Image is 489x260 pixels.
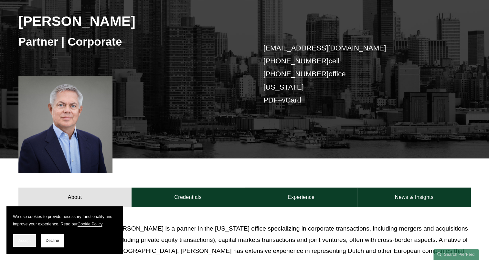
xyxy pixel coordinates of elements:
[46,238,59,243] span: Decline
[18,188,132,207] a: About
[78,222,102,226] a: Cookie Policy
[263,57,329,65] a: [PHONE_NUMBER]
[132,188,245,207] a: Credentials
[357,188,471,207] a: News & Insights
[41,234,64,247] button: Decline
[263,42,452,107] p: cell office [US_STATE] –
[282,96,301,104] a: vCard
[6,206,123,254] section: Cookie banner
[245,188,358,207] a: Experience
[263,70,329,78] a: [PHONE_NUMBER]
[263,44,386,52] a: [EMAIL_ADDRESS][DOMAIN_NAME]
[13,213,116,228] p: We use cookies to provide necessary functionality and improve your experience. Read our .
[433,249,479,260] a: Search this site
[18,35,245,49] h3: Partner | Corporate
[13,234,36,247] button: Accept
[263,96,278,104] a: PDF
[18,13,245,29] h2: [PERSON_NAME]
[18,238,31,243] span: Accept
